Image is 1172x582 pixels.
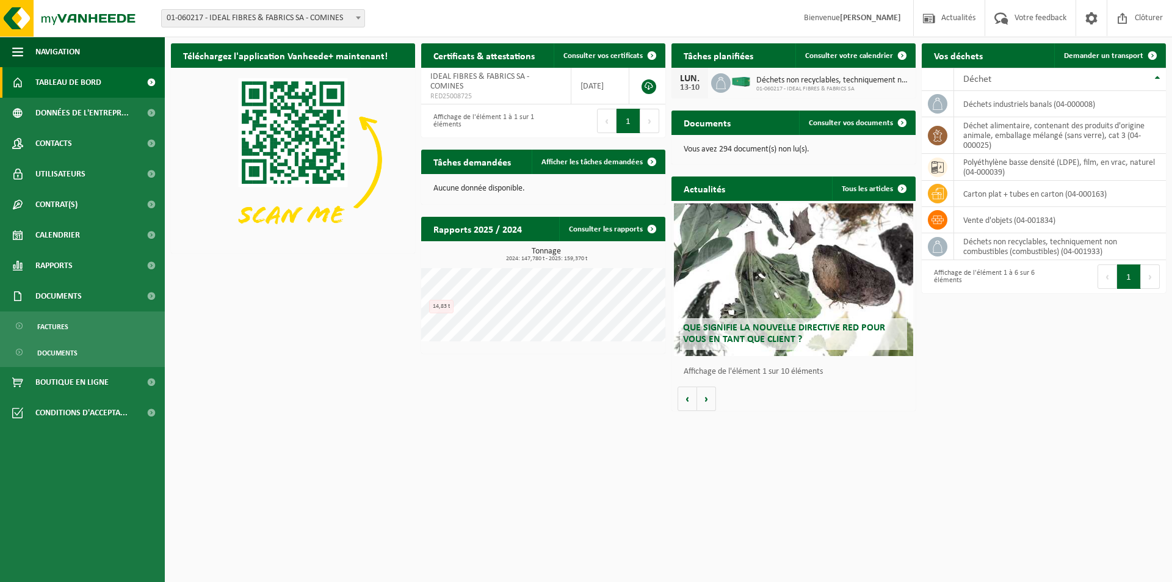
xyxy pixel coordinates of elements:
h2: Tâches demandées [421,150,523,173]
span: Afficher les tâches demandées [541,158,643,166]
td: déchets non recyclables, techniquement non combustibles (combustibles) (04-001933) [954,233,1166,260]
h3: Tonnage [427,247,665,262]
span: Calendrier [35,220,80,250]
span: Navigation [35,37,80,67]
a: Documents [3,341,162,364]
span: RED25008725 [430,92,562,101]
div: 14,83 t [429,300,454,313]
strong: [PERSON_NAME] [840,13,901,23]
span: Consulter vos documents [809,119,893,127]
span: Rapports [35,250,73,281]
span: Utilisateurs [35,159,85,189]
a: Consulter les rapports [559,217,664,241]
h2: Tâches planifiées [671,43,765,67]
a: Demander un transport [1054,43,1165,68]
a: Que signifie la nouvelle directive RED pour vous en tant que client ? [674,203,913,356]
a: Afficher les tâches demandées [532,150,664,174]
a: Consulter vos documents [799,111,914,135]
div: LUN. [678,74,702,84]
span: Boutique en ligne [35,367,109,398]
a: Consulter vos certificats [554,43,664,68]
a: Tous les articles [832,176,914,201]
span: IDEAL FIBRES & FABRICS SA - COMINES [430,72,529,91]
td: [DATE] [571,68,629,104]
h2: Rapports 2025 / 2024 [421,217,534,241]
span: 2024: 147,780 t - 2025: 159,370 t [427,256,665,262]
span: Déchet [963,75,991,84]
span: Consulter votre calendrier [805,52,893,60]
td: vente d'objets (04-001834) [954,207,1166,233]
span: 01-060217 - IDEAL FIBRES & FABRICS SA - COMINES [161,9,365,27]
span: Factures [37,315,68,338]
span: Consulter vos certificats [563,52,643,60]
img: HK-XC-40-GN-00 [731,76,751,87]
div: Affichage de l'élément 1 à 1 sur 1 éléments [427,107,537,134]
h2: Actualités [671,176,737,200]
span: Contrat(s) [35,189,78,220]
h2: Documents [671,111,743,134]
span: Documents [35,281,82,311]
a: Consulter votre calendrier [795,43,914,68]
span: 01-060217 - IDEAL FIBRES & FABRICS SA - COMINES [162,10,364,27]
button: Previous [1098,264,1117,289]
div: Affichage de l'élément 1 à 6 sur 6 éléments [928,263,1038,290]
img: Download de VHEPlus App [171,68,415,251]
button: Next [1141,264,1160,289]
button: Volgende [697,387,716,411]
p: Affichage de l'élément 1 sur 10 éléments [684,368,910,376]
button: Next [640,109,659,133]
td: polyéthylène basse densité (LDPE), film, en vrac, naturel (04-000039) [954,154,1166,181]
td: carton plat + tubes en carton (04-000163) [954,181,1166,207]
h2: Certificats & attestations [421,43,547,67]
span: Demander un transport [1064,52,1143,60]
button: Vorige [678,387,697,411]
h2: Vos déchets [922,43,995,67]
iframe: chat widget [6,555,204,582]
span: Tableau de bord [35,67,101,98]
span: Déchets non recyclables, techniquement non combustibles (combustibles) [756,76,910,85]
button: 1 [617,109,640,133]
span: Données de l'entrepr... [35,98,129,128]
span: 01-060217 - IDEAL FIBRES & FABRICS SA [756,85,910,93]
p: Vous avez 294 document(s) non lu(s). [684,145,903,154]
td: déchets industriels banals (04-000008) [954,91,1166,117]
button: Previous [597,109,617,133]
div: 13-10 [678,84,702,92]
span: Documents [37,341,78,365]
span: Que signifie la nouvelle directive RED pour vous en tant que client ? [683,323,885,344]
h2: Téléchargez l'application Vanheede+ maintenant! [171,43,400,67]
span: Conditions d'accepta... [35,398,128,428]
button: 1 [1117,264,1141,289]
td: déchet alimentaire, contenant des produits d'origine animale, emballage mélangé (sans verre), cat... [954,117,1166,154]
a: Factures [3,315,162,338]
p: Aucune donnée disponible. [433,184,653,193]
span: Contacts [35,128,72,159]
